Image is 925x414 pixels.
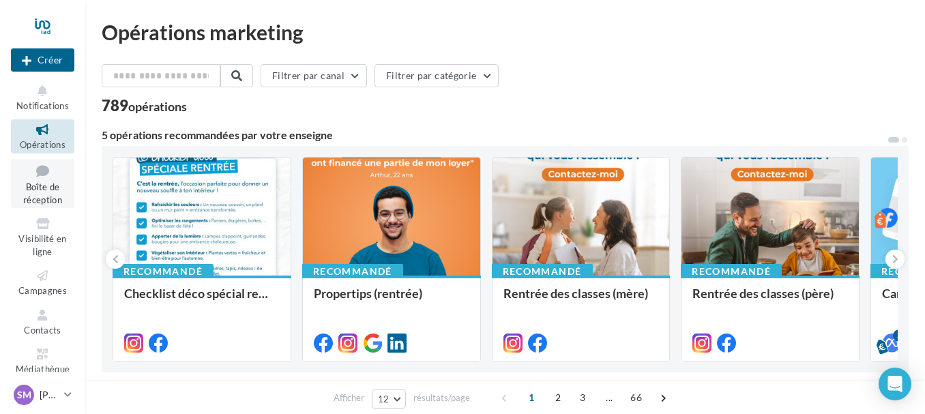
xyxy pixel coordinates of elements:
span: 1 [520,387,542,409]
button: 12 [372,389,407,409]
div: Open Intercom Messenger [879,368,911,400]
span: Opérations [20,139,65,150]
a: Médiathèque [11,344,74,377]
span: résultats/page [413,391,470,404]
div: Recommandé [113,264,214,279]
button: Créer [11,48,74,72]
span: Notifications [16,100,69,111]
button: Notifications [11,80,74,114]
a: SM [PERSON_NAME] [11,382,74,408]
div: Nouvelle campagne [11,48,74,72]
div: 5 [893,329,905,342]
span: Visibilité en ligne [18,233,66,257]
a: Contacts [11,305,74,338]
span: Médiathèque [16,364,70,374]
a: Visibilité en ligne [11,213,74,260]
div: opérations [128,100,187,113]
p: [PERSON_NAME] [40,388,59,402]
div: Rentrée des classes (mère) [503,286,659,314]
a: Opérations [11,119,74,153]
span: Afficher [334,391,364,404]
span: 3 [572,387,593,409]
div: Propertips (rentrée) [314,286,469,314]
span: Contacts [24,325,61,336]
span: ... [598,387,620,409]
button: Filtrer par catégorie [375,64,499,87]
div: Recommandé [302,264,403,279]
span: Boîte de réception [23,181,62,205]
span: 66 [625,387,647,409]
div: 5 opérations recommandées par votre enseigne [102,130,887,141]
span: 2 [547,387,569,409]
a: Boîte de réception [11,159,74,209]
div: Opérations marketing [102,22,909,42]
span: SM [17,388,31,402]
div: Recommandé [492,264,593,279]
div: Recommandé [681,264,782,279]
a: Campagnes [11,265,74,299]
span: Campagnes [18,285,67,296]
button: Filtrer par canal [261,64,367,87]
div: 789 [102,98,187,113]
span: 12 [378,394,390,404]
div: Rentrée des classes (père) [692,286,848,314]
div: Checklist déco spécial rentrée [124,286,280,314]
